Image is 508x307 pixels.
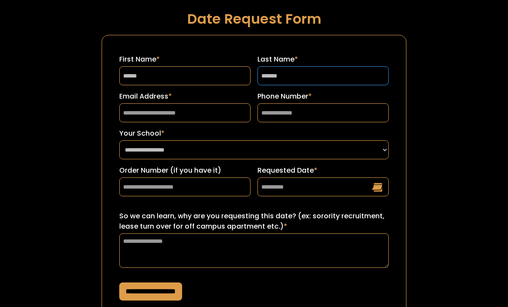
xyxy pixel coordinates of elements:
label: Email Address [119,91,251,102]
label: Requested Date [257,165,389,176]
label: First Name [119,54,251,65]
label: Your School [119,128,389,139]
label: So we can learn, why are you requesting this date? (ex: sorority recruitment, lease turn over for... [119,211,389,232]
label: Order Number (if you have it) [119,165,251,176]
h1: Date Request Form [102,11,406,26]
label: Last Name [257,54,389,65]
label: Phone Number [257,91,389,102]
